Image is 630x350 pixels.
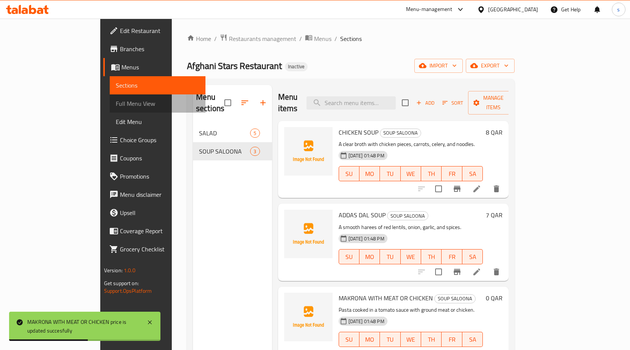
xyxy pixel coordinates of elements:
[116,81,199,90] span: Sections
[435,294,475,303] span: SOUP SALOONA
[120,26,199,35] span: Edit Restaurant
[120,245,199,254] span: Grocery Checklist
[413,97,437,109] span: Add item
[278,91,298,114] h2: Menu items
[339,305,483,315] p: Pasta cooked in a tomato sauce with ground meat or chicken.
[465,251,480,262] span: SA
[196,91,224,114] h2: Menu sections
[103,131,205,149] a: Choice Groups
[414,59,463,73] button: import
[462,166,483,181] button: SA
[474,93,513,112] span: Manage items
[487,263,506,281] button: delete
[339,127,378,138] span: CHICKEN SOUP
[339,140,483,149] p: A clear broth with chicken pieces, carrots, celery, and noodles.
[448,263,466,281] button: Branch-specific-item
[345,318,387,325] span: [DATE] 01:48 PM
[442,249,462,264] button: FR
[401,249,421,264] button: WE
[359,332,380,347] button: MO
[103,22,205,40] a: Edit Restaurant
[465,334,480,345] span: SA
[445,251,459,262] span: FR
[387,211,428,220] div: SOUP SALOONA
[442,332,462,347] button: FR
[120,135,199,144] span: Choice Groups
[362,168,377,179] span: MO
[103,222,205,240] a: Coverage Report
[380,129,421,138] div: SOUP SALOONA
[424,251,439,262] span: TH
[120,226,199,235] span: Coverage Report
[442,99,463,107] span: Sort
[424,168,439,179] span: TH
[229,34,296,43] span: Restaurants management
[299,34,302,43] li: /
[120,190,199,199] span: Menu disclaimer
[431,181,446,197] span: Select to update
[285,63,308,70] span: Inactive
[445,168,459,179] span: FR
[387,212,428,220] span: SOUP SALOONA
[401,332,421,347] button: WE
[220,95,236,111] span: Select all sections
[314,34,331,43] span: Menus
[339,249,359,264] button: SU
[104,286,152,296] a: Support.OpsPlatform
[120,44,199,53] span: Branches
[104,265,123,275] span: Version:
[339,166,359,181] button: SU
[345,152,387,159] span: [DATE] 01:48 PM
[472,267,481,276] a: Edit menu item
[120,154,199,163] span: Coupons
[362,251,377,262] span: MO
[486,293,502,303] h6: 0 QAR
[380,332,400,347] button: TU
[468,91,519,115] button: Manage items
[103,167,205,185] a: Promotions
[120,172,199,181] span: Promotions
[339,332,359,347] button: SU
[306,96,396,110] input: search
[193,142,272,160] div: SOUP SALOONA3
[487,180,506,198] button: delete
[199,147,250,156] span: SOUP SALOONA
[404,168,418,179] span: WE
[116,117,199,126] span: Edit Menu
[110,76,205,94] a: Sections
[103,58,205,76] a: Menus
[383,251,397,262] span: TU
[342,251,356,262] span: SU
[472,61,509,71] span: export
[103,40,205,58] a: Branches
[339,223,483,232] p: A smooth harees of red lentils, onion, garlic, and spices.
[420,61,457,71] span: import
[284,293,333,341] img: MAKRONA WITH MEAT OR CHICKEN
[413,97,437,109] button: Add
[340,34,362,43] span: Sections
[121,63,199,72] span: Menus
[415,99,436,107] span: Add
[305,34,331,44] a: Menus
[406,5,453,14] div: Menu-management
[250,130,259,137] span: 5
[284,210,333,258] img: ADDAS DAL SOUP
[220,34,296,44] a: Restaurants management
[110,94,205,113] a: Full Menu View
[380,249,400,264] button: TU
[187,34,515,44] nav: breadcrumb
[285,62,308,71] div: Inactive
[380,166,400,181] button: TU
[404,251,418,262] span: WE
[254,94,272,112] button: Add section
[431,264,446,280] span: Select to update
[421,332,442,347] button: TH
[103,240,205,258] a: Grocery Checklist
[448,180,466,198] button: Branch-specific-item
[199,129,250,138] span: SALAD
[466,59,515,73] button: export
[383,334,397,345] span: TU
[359,249,380,264] button: MO
[397,95,413,111] span: Select section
